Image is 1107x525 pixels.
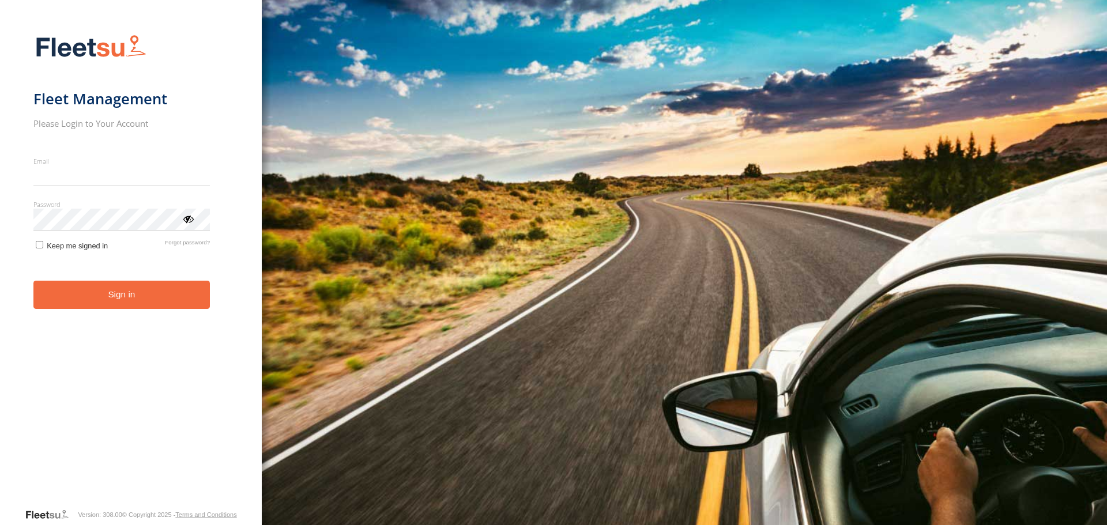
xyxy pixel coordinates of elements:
a: Visit our Website [25,509,78,520]
img: Fleetsu [33,32,149,62]
span: Keep me signed in [47,241,108,250]
button: Sign in [33,281,210,309]
a: Forgot password? [165,239,210,250]
a: Terms and Conditions [175,511,236,518]
label: Password [33,200,210,209]
div: © Copyright 2025 - [122,511,237,518]
input: Keep me signed in [36,241,43,248]
div: ViewPassword [182,213,194,224]
form: main [33,28,229,508]
div: Version: 308.00 [78,511,122,518]
label: Email [33,157,210,165]
h2: Please Login to Your Account [33,118,210,129]
h1: Fleet Management [33,89,210,108]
